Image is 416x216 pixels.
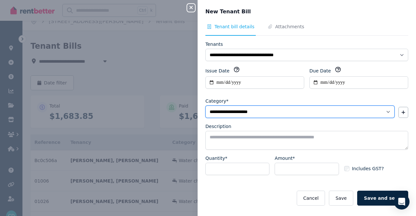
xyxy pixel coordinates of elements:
[205,68,229,74] label: Issue Date
[205,41,223,47] label: Tenants
[394,194,409,210] div: Open Intercom Messenger
[329,191,353,206] button: Save
[297,191,325,206] button: Cancel
[309,68,331,74] label: Due Date
[275,155,295,161] label: Amount*
[205,155,227,161] label: Quantity*
[344,166,349,171] input: Includes GST?
[275,23,304,30] span: Attachments
[357,191,408,206] button: Save and send
[352,165,384,172] span: Includes GST?
[205,23,408,36] nav: Tabs
[214,23,254,30] span: Tenant bill details
[205,98,228,104] label: Category*
[205,123,231,130] label: Description
[205,8,251,16] span: New Tenant Bill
